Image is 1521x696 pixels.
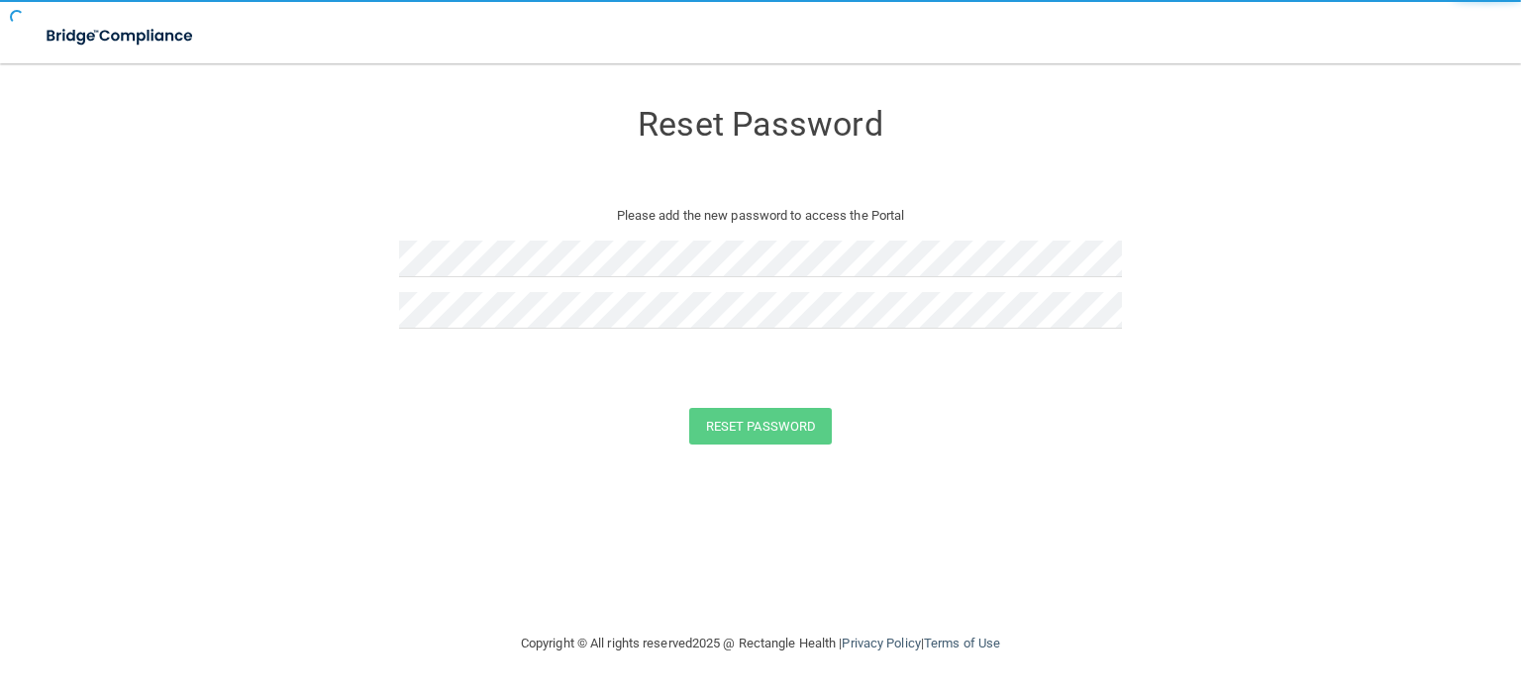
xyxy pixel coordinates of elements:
[842,636,920,650] a: Privacy Policy
[399,612,1122,675] div: Copyright © All rights reserved 2025 @ Rectangle Health | |
[689,408,832,445] button: Reset Password
[414,204,1107,228] p: Please add the new password to access the Portal
[30,16,212,56] img: bridge_compliance_login_screen.278c3ca4.svg
[924,636,1000,650] a: Terms of Use
[399,106,1122,143] h3: Reset Password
